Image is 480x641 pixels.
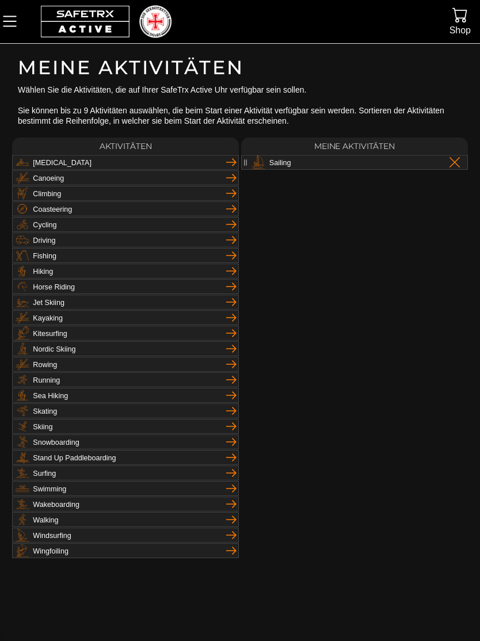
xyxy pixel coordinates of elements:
[16,233,29,247] img: DRIVE.svg
[33,314,224,322] div: Kayaking
[16,342,29,356] img: NORDIC_SKIING.svg
[139,5,172,38] img: RescueLogo.png
[16,171,29,185] img: KAYAKING.svg
[16,155,29,169] img: BOATING.svg
[33,391,224,400] div: Sea Hiking
[33,438,224,447] div: Snowboarding
[33,422,224,431] div: Skiing
[16,264,29,278] img: HIKING.svg
[33,484,224,493] div: Swimming
[16,528,29,542] img: WIND_SURFING.svg
[33,453,224,462] div: Stand Up Paddleboarding
[33,251,224,260] div: Fishing
[33,469,224,478] div: Surfing
[33,283,224,291] div: Horse Riding
[16,435,29,449] img: SNOWBOARDING.svg
[16,311,29,325] img: KAYAKING.svg
[33,407,224,415] div: Skating
[252,155,265,169] img: SAILING.svg
[33,360,224,369] div: Rowing
[33,298,224,307] div: Jet Skiing
[16,497,29,511] img: SURFING.svg
[16,249,29,262] img: FISHING.svg
[33,220,224,229] div: Cycling
[16,202,29,216] img: COASTEERING.svg
[449,22,471,38] div: Shop
[16,404,29,418] img: SKATING.svg
[16,466,29,480] img: SURFING.svg
[241,138,468,154] h2: Meine Aktivitäten
[33,547,224,555] div: Wingfoiling
[18,85,462,127] div: Wählen Sie die Aktivitäten, die auf Ihrer SafeTrx Active Uhr verfügbar sein sollen. Sie können bi...
[33,329,224,338] div: Kitesurfing
[16,419,29,433] img: SKIING.svg
[16,451,29,464] img: SUP.svg
[33,189,224,198] div: Climbing
[16,544,29,558] img: WINGFOILING.svg
[33,531,224,540] div: Windsurfing
[33,174,224,182] div: Canoeing
[33,267,224,276] div: Hiking
[16,186,29,200] img: CLIMBING.svg
[33,345,224,353] div: Nordic Skiing
[16,482,29,495] img: SWIMMING.svg
[33,376,224,384] div: Running
[33,500,224,509] div: Wakeboarding
[18,56,462,80] h1: Meine Aktivitäten
[33,158,224,167] div: [MEDICAL_DATA]
[16,218,29,231] img: CYCLING.svg
[33,205,224,213] div: Coasteering
[269,158,442,167] div: Sailing
[16,357,29,371] img: KAYAKING.svg
[16,295,29,309] img: JET_SKIING.svg
[16,326,29,340] img: KITE_SURFING.svg
[16,373,29,387] img: RUNNING.svg
[12,138,239,154] h2: Aktivitäten
[16,280,29,293] img: HORSE_RIDING.svg
[16,513,29,526] img: WALKING.svg
[33,236,224,245] div: Driving
[16,388,29,402] img: SEA_HIKING.svg
[33,516,224,524] div: Walking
